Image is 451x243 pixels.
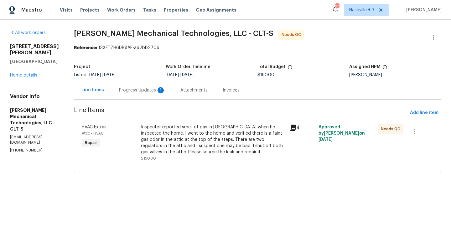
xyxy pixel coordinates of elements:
div: [PERSON_NAME] [349,73,441,77]
h5: Assigned HPM [349,65,381,69]
span: Properties [164,7,188,13]
span: The hpm assigned to this work order. [382,65,387,73]
a: All work orders [10,31,46,35]
span: Listed [74,73,116,77]
h5: [PERSON_NAME] Mechanical Technologies, LLC - CLT-S [10,107,59,132]
div: 1 [158,87,164,93]
span: Geo Assignments [196,7,236,13]
div: Progress Updates [119,87,165,93]
div: 4 [289,124,315,131]
h2: [STREET_ADDRESS][PERSON_NAME] [10,43,59,56]
span: Repair [82,140,100,146]
span: Work Orders [107,7,136,13]
span: Attic - HVAC [82,131,104,135]
div: Attachments [180,87,208,93]
span: [PERSON_NAME] Mechanical Technologies, LLC - CLT-S [74,30,273,37]
div: Line Items [81,87,104,93]
span: [DATE] [319,137,333,142]
h5: [GEOGRAPHIC_DATA] [10,58,59,65]
span: Nashville + 3 [349,7,374,13]
span: Line Items [74,107,407,119]
span: Visits [60,7,73,13]
span: Projects [80,7,100,13]
h4: Vendor Info [10,93,59,100]
span: HVAC Extras [82,125,106,129]
span: Approved by [PERSON_NAME] on [319,125,365,142]
span: - [166,73,194,77]
button: Add line item [407,107,441,119]
span: [DATE] [166,73,179,77]
a: Home details [10,73,37,77]
h5: Project [74,65,90,69]
p: [PHONE_NUMBER] [10,148,59,153]
span: $150.00 [257,73,274,77]
span: Tasks [143,8,156,12]
div: 13XFTZH6DB8AF-a62bb2706 [74,45,441,51]
b: Reference: [74,46,97,50]
span: [PERSON_NAME] [404,7,442,13]
h5: Work Order Timeline [166,65,210,69]
span: Maestro [21,7,42,13]
div: Invoices [223,87,240,93]
div: 217 [335,4,339,10]
h5: Total Budget [257,65,286,69]
span: - [88,73,116,77]
span: [DATE] [88,73,101,77]
span: Needs QC [282,32,303,38]
span: [DATE] [180,73,194,77]
span: Add line item [410,109,438,117]
span: Needs QC [381,126,403,132]
span: [DATE] [102,73,116,77]
p: [EMAIL_ADDRESS][DOMAIN_NAME] [10,135,59,145]
span: The total cost of line items that have been proposed by Opendoor. This sum includes line items th... [288,65,293,73]
div: Inspector reported smell of gas in [GEOGRAPHIC_DATA] when he inspected the home. I went to the ho... [141,124,285,155]
span: $150.00 [141,156,156,160]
